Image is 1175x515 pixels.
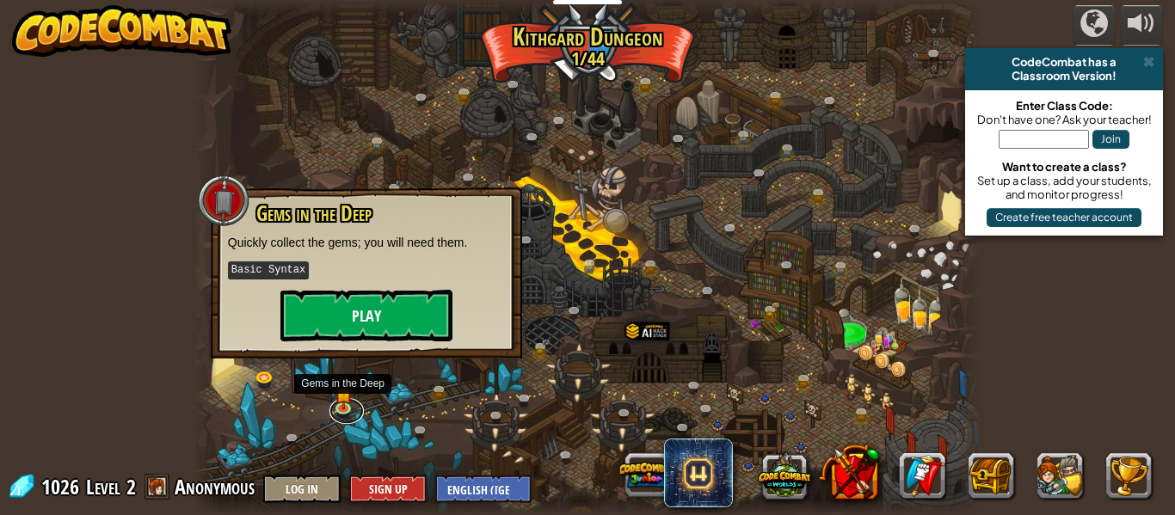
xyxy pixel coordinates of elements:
button: Campaigns [1073,5,1116,46]
div: Set up a class, add your students, and monitor progress! [974,174,1154,201]
div: Classroom Version! [972,69,1156,83]
img: CodeCombat - Learn how to code by playing a game [12,5,232,57]
div: Don't have one? Ask your teacher! [974,113,1154,126]
img: portrait.png [542,340,551,346]
span: 1026 [41,473,84,500]
img: portrait.png [772,302,780,308]
span: 2 [126,473,136,500]
span: Anonymous [175,473,255,500]
button: Log In [263,475,341,503]
button: Join [1092,130,1129,149]
p: Quickly collect the gems; you will need them. [228,234,505,251]
button: Adjust volume [1120,5,1163,46]
button: Create free teacher account [987,208,1141,227]
div: CodeCombat has a [972,55,1156,69]
div: Enter Class Code: [974,99,1154,113]
span: Gems in the Deep [256,199,372,228]
span: Level [86,473,120,501]
img: level-banner-started.png [335,378,353,409]
div: Want to create a class? [974,160,1154,174]
img: portrait.png [397,180,405,186]
button: Sign Up [349,475,427,503]
button: Play [280,290,452,341]
kbd: Basic Syntax [228,261,309,279]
